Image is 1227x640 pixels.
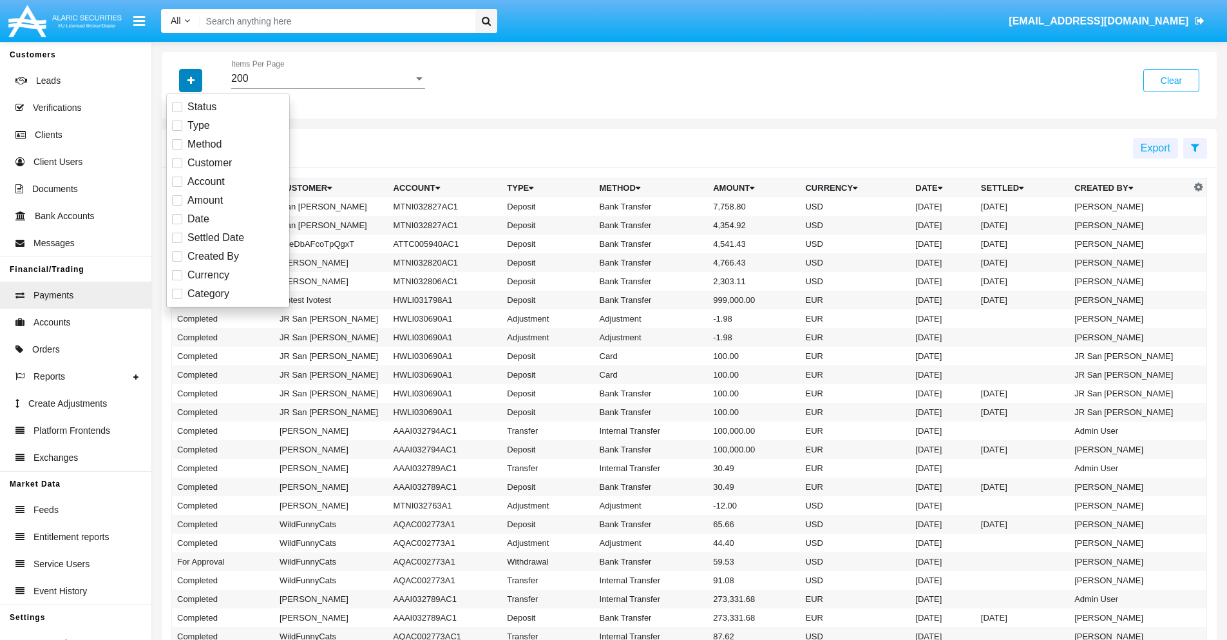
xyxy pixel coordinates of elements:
[800,440,910,459] td: EUR
[502,534,594,552] td: Adjustment
[200,9,471,33] input: Search
[171,15,181,26] span: All
[274,571,388,590] td: WildFunnyCats
[1069,422,1190,440] td: Admin User
[800,365,910,384] td: EUR
[910,571,976,590] td: [DATE]
[910,328,976,347] td: [DATE]
[388,552,502,571] td: AQAC002773A1
[800,216,910,235] td: USD
[708,515,800,534] td: 65.66
[1069,328,1190,347] td: [PERSON_NAME]
[172,478,274,496] td: Completed
[1069,515,1190,534] td: [PERSON_NAME]
[910,365,976,384] td: [DATE]
[502,197,594,216] td: Deposit
[594,272,709,291] td: Bank Transfer
[708,478,800,496] td: 30.49
[708,608,800,627] td: 273,331.68
[800,552,910,571] td: USD
[502,272,594,291] td: Deposit
[502,235,594,253] td: Deposit
[708,197,800,216] td: 7,758.80
[388,272,502,291] td: MTNI032806AC1
[274,422,388,440] td: [PERSON_NAME]
[594,291,709,309] td: Bank Transfer
[594,216,709,235] td: Bank Transfer
[594,608,709,627] td: Bank Transfer
[502,291,594,309] td: Deposit
[502,496,594,515] td: Adjustment
[33,289,73,302] span: Payments
[388,403,502,422] td: HWLI030690A1
[388,347,502,365] td: HWLI030690A1
[708,365,800,384] td: 100.00
[708,216,800,235] td: 4,354.92
[1133,138,1178,159] button: Export
[910,216,976,235] td: [DATE]
[274,590,388,608] td: [PERSON_NAME]
[187,249,239,264] span: Created By
[708,347,800,365] td: 100.00
[388,440,502,459] td: AAAI032794AC1
[910,309,976,328] td: [DATE]
[910,478,976,496] td: [DATE]
[1069,309,1190,328] td: [PERSON_NAME]
[708,384,800,403] td: 100.00
[910,179,976,198] th: Date
[800,347,910,365] td: EUR
[172,347,274,365] td: Completed
[1069,496,1190,515] td: [PERSON_NAME]
[594,403,709,422] td: Bank Transfer
[800,197,910,216] td: USD
[976,253,1069,272] td: [DATE]
[388,309,502,328] td: HWLI030690A1
[161,14,200,28] a: All
[594,534,709,552] td: Adjustment
[274,309,388,328] td: JR San [PERSON_NAME]
[274,235,388,253] td: YseDbAFcoTpQgxT
[800,235,910,253] td: USD
[594,309,709,328] td: Adjustment
[388,365,502,384] td: HWLI030690A1
[800,253,910,272] td: USD
[708,590,800,608] td: 273,331.68
[1069,253,1190,272] td: [PERSON_NAME]
[274,347,388,365] td: JR San [PERSON_NAME]
[172,515,274,534] td: Completed
[910,534,976,552] td: [DATE]
[172,309,274,328] td: Completed
[976,478,1069,496] td: [DATE]
[1143,69,1199,92] button: Clear
[800,291,910,309] td: EUR
[33,585,87,598] span: Event History
[1069,552,1190,571] td: [PERSON_NAME]
[1069,478,1190,496] td: [PERSON_NAME]
[1069,216,1190,235] td: [PERSON_NAME]
[388,216,502,235] td: MTNI032827AC1
[910,608,976,627] td: [DATE]
[388,235,502,253] td: ATTC005940AC1
[910,459,976,478] td: [DATE]
[1069,235,1190,253] td: [PERSON_NAME]
[274,496,388,515] td: [PERSON_NAME]
[502,384,594,403] td: Deposit
[33,370,65,383] span: Reports
[594,478,709,496] td: Bank Transfer
[32,182,78,196] span: Documents
[502,608,594,627] td: Deposit
[172,496,274,515] td: Completed
[274,459,388,478] td: [PERSON_NAME]
[274,534,388,552] td: WildFunnyCats
[708,422,800,440] td: 100,000.00
[976,384,1069,403] td: [DATE]
[1069,291,1190,309] td: [PERSON_NAME]
[594,515,709,534] td: Bank Transfer
[1069,179,1190,198] th: Created By
[28,397,107,411] span: Create Adjustments
[594,328,709,347] td: Adjustment
[6,2,124,40] img: Logo image
[1009,15,1188,26] span: [EMAIL_ADDRESS][DOMAIN_NAME]
[33,101,81,115] span: Verifications
[1069,459,1190,478] td: Admin User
